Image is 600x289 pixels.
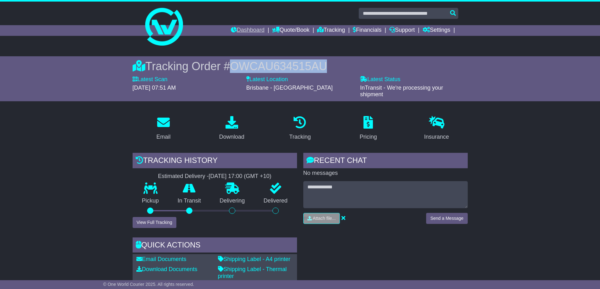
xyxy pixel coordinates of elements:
[353,25,381,36] a: Financials
[136,266,197,272] a: Download Documents
[272,25,309,36] a: Quote/Book
[133,173,297,180] div: Estimated Delivery -
[303,153,468,170] div: RECENT CHAT
[426,213,467,224] button: Send a Message
[420,114,453,143] a: Insurance
[219,133,244,141] div: Download
[246,76,288,83] label: Latest Location
[254,197,297,204] p: Delivered
[209,173,271,180] div: [DATE] 17:00 (GMT +10)
[168,197,210,204] p: In Transit
[103,282,194,287] span: © One World Courier 2025. All rights reserved.
[133,197,169,204] p: Pickup
[156,133,170,141] div: Email
[133,237,297,254] div: Quick Actions
[424,133,449,141] div: Insurance
[215,114,249,143] a: Download
[218,266,287,279] a: Shipping Label - Thermal printer
[133,217,176,228] button: View Full Tracking
[389,25,415,36] a: Support
[285,114,315,143] a: Tracking
[230,60,327,73] span: OWCAU634515AU
[133,59,468,73] div: Tracking Order #
[152,114,174,143] a: Email
[303,170,468,177] p: No messages
[210,197,254,204] p: Delivering
[218,256,290,262] a: Shipping Label - A4 printer
[289,133,311,141] div: Tracking
[246,85,333,91] span: Brisbane - [GEOGRAPHIC_DATA]
[423,25,450,36] a: Settings
[136,256,186,262] a: Email Documents
[133,85,176,91] span: [DATE] 07:51 AM
[356,114,381,143] a: Pricing
[133,76,168,83] label: Latest Scan
[133,153,297,170] div: Tracking history
[360,76,400,83] label: Latest Status
[360,133,377,141] div: Pricing
[360,85,443,98] span: InTransit - We're processing your shipment
[317,25,345,36] a: Tracking
[231,25,265,36] a: Dashboard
